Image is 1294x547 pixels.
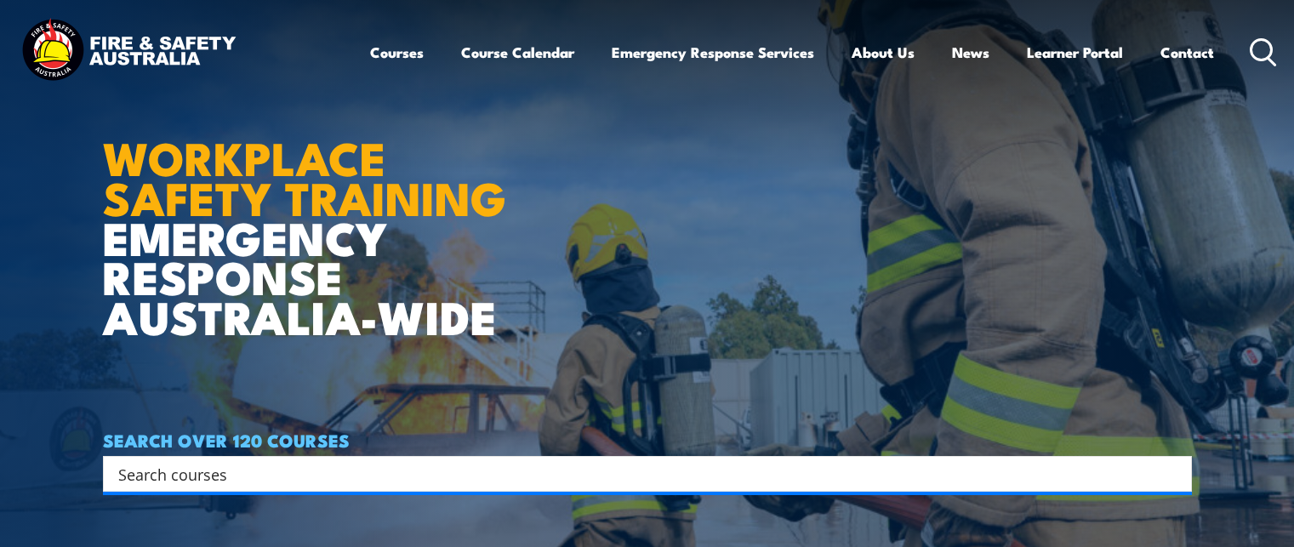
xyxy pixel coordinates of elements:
input: Search input [118,461,1154,487]
a: Learner Portal [1027,30,1123,75]
a: Contact [1160,30,1214,75]
a: About Us [852,30,915,75]
a: Emergency Response Services [612,30,814,75]
h1: EMERGENCY RESPONSE AUSTRALIA-WIDE [103,94,519,336]
a: Course Calendar [461,30,574,75]
form: Search form [122,462,1158,486]
h4: SEARCH OVER 120 COURSES [103,430,1192,449]
a: Courses [370,30,424,75]
strong: WORKPLACE SAFETY TRAINING [103,121,506,231]
button: Search magnifier button [1162,462,1186,486]
a: News [952,30,989,75]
